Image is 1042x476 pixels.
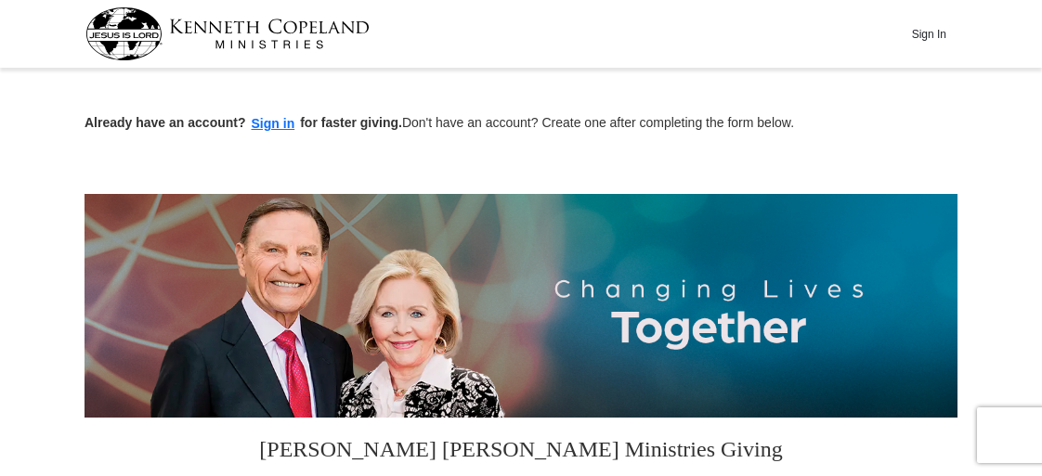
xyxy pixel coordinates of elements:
[901,19,957,48] button: Sign In
[85,115,402,130] strong: Already have an account? for faster giving.
[85,113,957,135] p: Don't have an account? Create one after completing the form below.
[85,7,370,60] img: kcm-header-logo.svg
[246,113,301,135] button: Sign in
